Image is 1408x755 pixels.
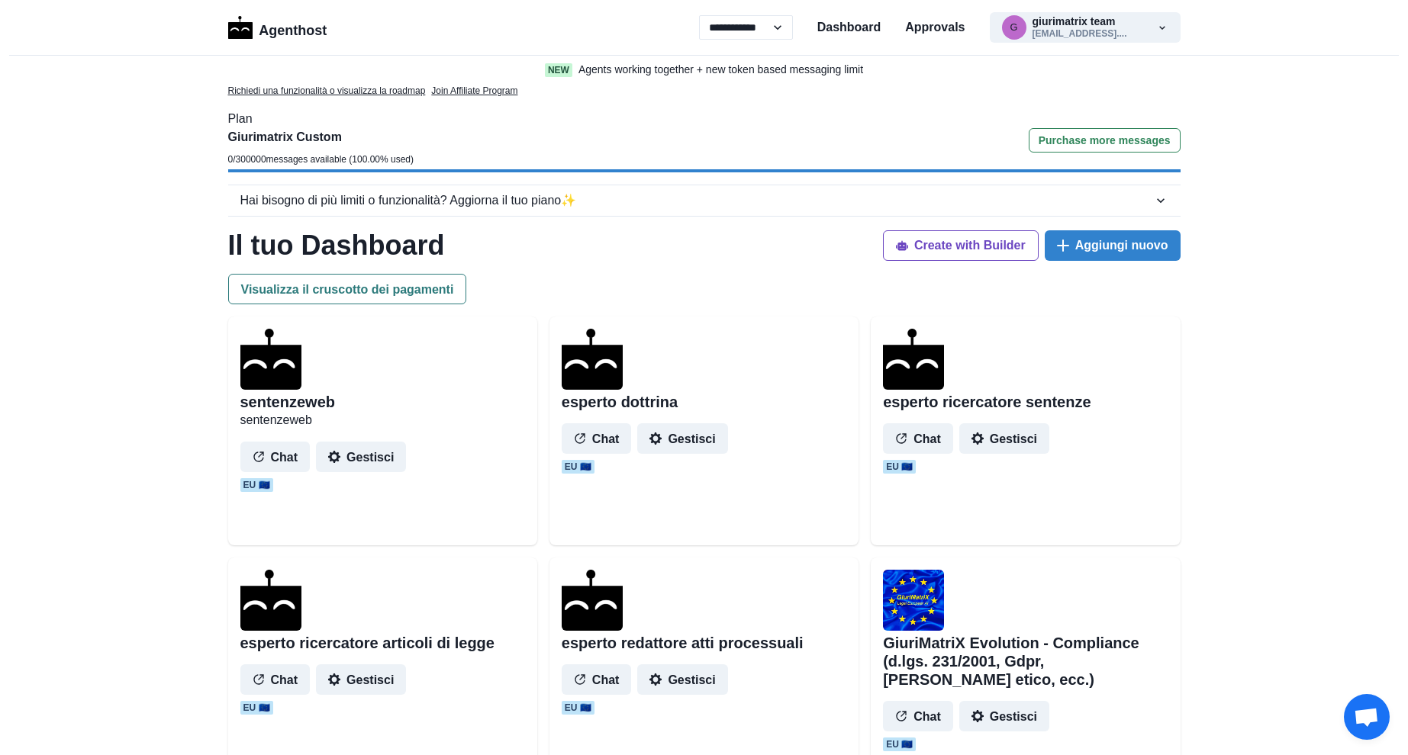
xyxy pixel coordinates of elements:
span: EU 🇪🇺 [562,701,594,715]
h1: Il tuo Dashboard [228,229,445,262]
span: EU 🇪🇺 [240,478,273,492]
a: NewAgents working together + new token based messaging limit [513,62,896,78]
img: agenthostmascotdark.ico [562,329,623,390]
p: Plan [228,110,1181,128]
button: Chat [562,423,632,454]
span: EU 🇪🇺 [883,460,916,474]
h2: esperto ricercatore sentenze [883,393,1091,411]
button: giurimatrix@gmail.comgiurimatrix team[EMAIL_ADDRESS].... [990,12,1181,43]
span: New [545,63,572,77]
button: Gestisci [316,442,406,472]
span: EU 🇪🇺 [883,737,916,751]
h2: esperto ricercatore articoli di legge [240,634,495,652]
button: Chat [883,423,953,454]
button: Gestisci [959,701,1049,731]
h2: esperto dottrina [562,393,678,411]
button: Chat [562,664,632,695]
div: Hai bisogno di più limiti o funzionalità? Aggiorna il tuo piano ✨ [240,191,1153,210]
img: Logo [228,16,253,39]
p: 0 / 300000 messages available ( 100.00 % used) [228,153,414,166]
p: Agents working together + new token based messaging limit [578,62,863,78]
a: LogoAgenthost [228,14,327,41]
p: Agenthost [259,14,327,41]
h2: esperto redattore atti processuali [562,634,804,652]
a: Dashboard [817,18,881,37]
button: Visualizza il cruscotto dei pagamenti [228,274,467,304]
button: Gestisci [959,423,1049,454]
span: EU 🇪🇺 [562,460,594,474]
img: agenthostmascotdark.ico [883,329,944,390]
p: Giurimatrix Custom [228,128,414,146]
a: Approvals [905,18,965,37]
img: agenthostmascotdark.ico [562,570,623,631]
span: EU 🇪🇺 [240,701,273,715]
img: agenthostmascotdark.ico [240,570,301,631]
div: Aprire la chat [1344,694,1390,740]
button: Aggiungi nuovo [1045,230,1181,261]
button: Create with Builder [883,230,1039,261]
button: Gestisci [637,423,727,454]
h2: GiuriMatriX Evolution - Compliance (d.lgs. 231/2001, Gdpr, [PERSON_NAME] etico, ecc.) [883,634,1168,689]
a: Purchase more messages [1029,128,1181,169]
img: agenthostmascotdark.ico [240,329,301,390]
img: user%2F1706%2Fc69140c4-d187-40b2-8d31-27057e89bcfe [883,570,944,631]
h2: sentenzeweb [240,393,335,411]
button: Chat [240,664,311,695]
button: Gestisci [316,664,406,695]
button: Purchase more messages [1029,128,1181,153]
button: Chat [240,442,311,472]
button: Chat [883,701,953,731]
button: Hai bisogno di più limiti o funzionalità? Aggiorna il tuo piano✨ [228,185,1181,216]
button: Gestisci [637,664,727,695]
p: sentenzeweb [240,411,525,429]
a: Join Affiliate Program [431,84,517,98]
a: Richiedi una funzionalità o visualizza la roadmap [228,84,426,98]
